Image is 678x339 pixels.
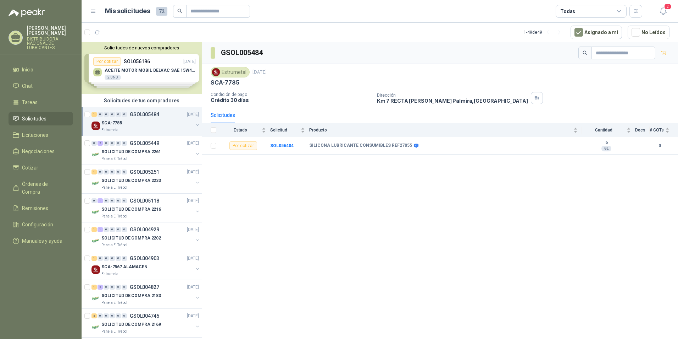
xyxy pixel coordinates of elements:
[122,141,127,146] div: 0
[22,204,48,212] span: Remisiones
[560,7,575,15] div: Todas
[130,227,159,232] p: GSOL004929
[98,227,103,232] div: 1
[130,256,159,261] p: GSOL004903
[91,139,200,162] a: 0 2 0 0 0 0 GSOL005449[DATE] Company LogoSOLICITUD DE COMPRA 2261Panela El Trébol
[309,123,582,137] th: Producto
[9,9,45,17] img: Logo peakr
[104,169,109,174] div: 0
[22,131,48,139] span: Licitaciones
[377,93,528,98] p: Dirección
[104,112,109,117] div: 0
[187,140,199,147] p: [DATE]
[116,141,121,146] div: 0
[110,141,115,146] div: 0
[101,235,161,242] p: SOLICITUD DE COMPRA 2202
[91,323,100,332] img: Company Logo
[110,227,115,232] div: 0
[187,226,199,233] p: [DATE]
[91,150,100,159] img: Company Logo
[98,256,103,261] div: 0
[221,123,270,137] th: Estado
[98,285,103,290] div: 2
[122,227,127,232] div: 0
[116,313,121,318] div: 0
[91,285,97,290] div: 1
[221,128,260,133] span: Estado
[252,69,267,76] p: [DATE]
[177,9,182,14] span: search
[628,26,669,39] button: No Leídos
[101,177,161,184] p: SOLICITUD DE COMPRA 2233
[664,3,672,10] span: 2
[98,112,103,117] div: 0
[571,26,622,39] button: Asignado a mi
[9,112,73,125] a: Solicitudes
[187,284,199,291] p: [DATE]
[101,156,127,162] p: Panela El Trébol
[116,112,121,117] div: 0
[9,177,73,199] a: Órdenes de Compra
[91,237,100,245] img: Company Logo
[101,214,127,219] p: Panela El Trébol
[104,141,109,146] div: 0
[27,26,73,36] p: [PERSON_NAME] [PERSON_NAME]
[650,123,678,137] th: # COTs
[101,185,127,190] p: Panela El Trébol
[101,321,161,328] p: SOLICITUD DE COMPRA 2169
[98,169,103,174] div: 0
[91,208,100,216] img: Company Logo
[116,198,121,203] div: 0
[104,256,109,261] div: 0
[91,122,100,130] img: Company Logo
[116,256,121,261] div: 0
[122,285,127,290] div: 0
[91,227,97,232] div: 1
[22,66,33,74] span: Inicio
[22,82,33,90] span: Chat
[122,256,127,261] div: 0
[110,313,115,318] div: 0
[9,234,73,248] a: Manuales y ayuda
[130,313,159,318] p: GSOL004745
[116,227,121,232] div: 0
[91,312,200,334] a: 2 0 0 0 0 0 GSOL004745[DATE] Company LogoSOLICITUD DE COMPRA 2169Panela El Trébol
[91,294,100,303] img: Company Logo
[91,179,100,188] img: Company Logo
[91,254,200,277] a: 1 0 0 0 0 0 GSOL004903[DATE] Company LogoSCA-7567 ALAMACENEstrumetal
[110,169,115,174] div: 0
[130,112,159,117] p: GSOL005484
[309,143,412,149] b: SILICONA LUBRICANTE CONSUMIBLES REF27055
[110,198,115,203] div: 0
[101,242,127,248] p: Panela El Trébol
[211,92,371,97] p: Condición de pago
[9,201,73,215] a: Remisiones
[650,128,664,133] span: # COTs
[270,128,299,133] span: Solicitud
[122,112,127,117] div: 0
[130,285,159,290] p: GSOL004827
[91,283,200,306] a: 1 2 0 0 0 0 GSOL004827[DATE] Company LogoSOLICITUD DE COMPRA 2183Panela El Trébol
[116,285,121,290] div: 0
[91,168,200,190] a: 1 0 0 0 0 0 GSOL005251[DATE] Company LogoSOLICITUD DE COMPRA 2233Panela El Trébol
[101,149,161,155] p: SOLICITUD DE COMPRA 2261
[91,112,97,117] div: 1
[82,42,202,94] div: Solicitudes de nuevos compradoresPor cotizarSOL056196[DATE] ACEITE MOTOR MOBIL DELVAC SAE 15W40 F...
[130,141,159,146] p: GSOL005449
[377,98,528,104] p: Km 7 RECTA [PERSON_NAME] Palmira , [GEOGRAPHIC_DATA]
[211,97,371,103] p: Crédito 30 días
[582,128,625,133] span: Cantidad
[101,271,120,277] p: Estrumetal
[583,50,588,55] span: search
[27,37,73,50] p: DISTRIBUIDORA NACIONAL DE LUBRICANTES
[84,45,199,50] button: Solicitudes de nuevos compradores
[101,300,127,306] p: Panela El Trébol
[110,285,115,290] div: 0
[101,264,148,270] p: SCA-7567 ALAMACEN
[9,161,73,174] a: Cotizar
[91,313,97,318] div: 2
[221,47,264,58] h3: GSOL005484
[22,98,38,106] span: Tareas
[122,169,127,174] div: 0
[116,169,121,174] div: 0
